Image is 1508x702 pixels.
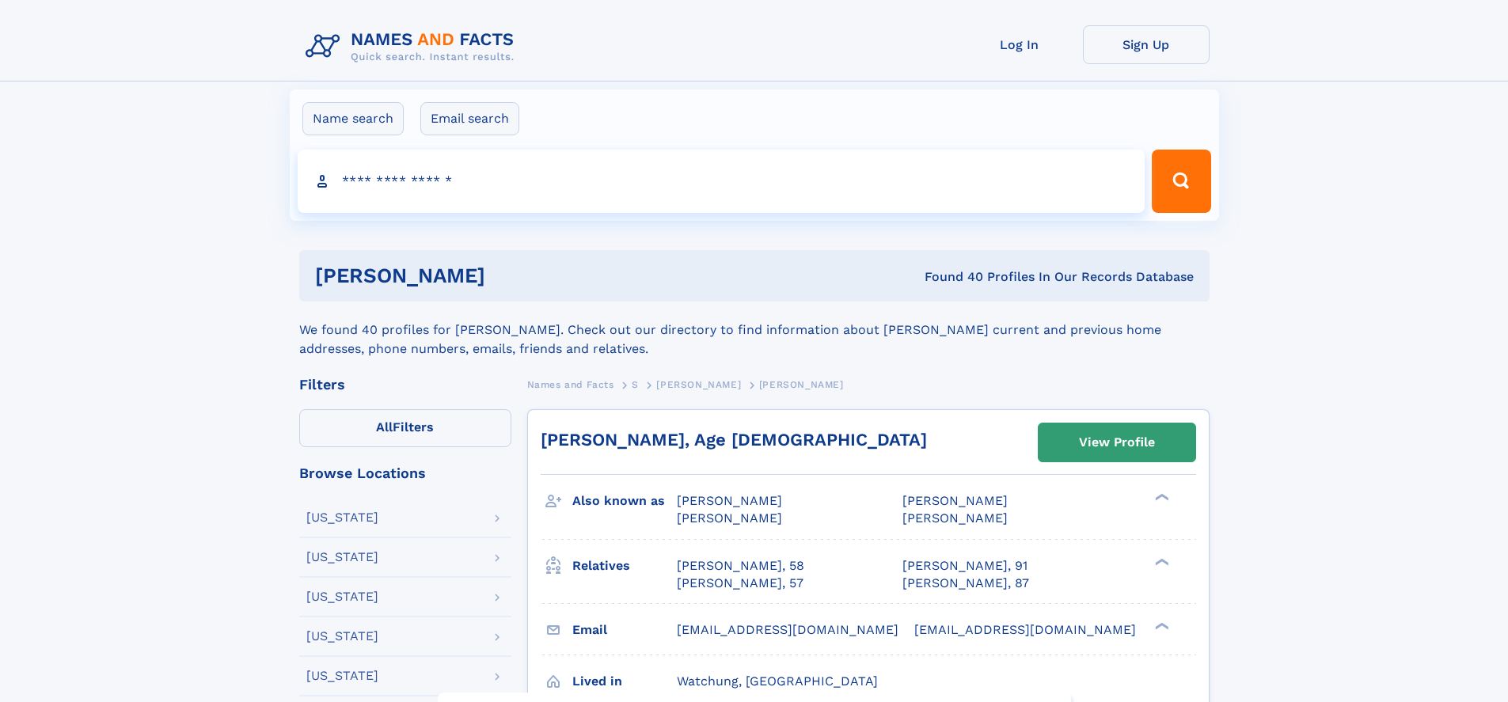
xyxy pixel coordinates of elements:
[902,575,1029,592] a: [PERSON_NAME], 87
[705,268,1194,286] div: Found 40 Profiles In Our Records Database
[677,622,898,637] span: [EMAIL_ADDRESS][DOMAIN_NAME]
[1151,556,1170,567] div: ❯
[1079,424,1155,461] div: View Profile
[302,102,404,135] label: Name search
[902,557,1027,575] a: [PERSON_NAME], 91
[299,302,1210,359] div: We found 40 profiles for [PERSON_NAME]. Check out our directory to find information about [PERSON...
[299,409,511,447] label: Filters
[656,379,741,390] span: [PERSON_NAME]
[306,511,378,524] div: [US_STATE]
[759,379,844,390] span: [PERSON_NAME]
[572,668,677,695] h3: Lived in
[902,493,1008,508] span: [PERSON_NAME]
[306,590,378,603] div: [US_STATE]
[306,670,378,682] div: [US_STATE]
[1151,620,1170,631] div: ❯
[632,374,639,394] a: S
[677,510,782,526] span: [PERSON_NAME]
[1083,25,1210,64] a: Sign Up
[677,557,804,575] a: [PERSON_NAME], 58
[656,374,741,394] a: [PERSON_NAME]
[306,551,378,563] div: [US_STATE]
[914,622,1136,637] span: [EMAIL_ADDRESS][DOMAIN_NAME]
[299,378,511,392] div: Filters
[1039,423,1195,461] a: View Profile
[541,430,927,450] a: [PERSON_NAME], Age [DEMOGRAPHIC_DATA]
[315,266,705,286] h1: [PERSON_NAME]
[956,25,1083,64] a: Log In
[299,466,511,480] div: Browse Locations
[677,575,803,592] a: [PERSON_NAME], 57
[572,488,677,514] h3: Also known as
[376,419,393,434] span: All
[572,552,677,579] h3: Relatives
[299,25,527,68] img: Logo Names and Facts
[306,630,378,643] div: [US_STATE]
[1151,492,1170,503] div: ❯
[677,674,878,689] span: Watchung, [GEOGRAPHIC_DATA]
[1152,150,1210,213] button: Search Button
[632,379,639,390] span: S
[298,150,1145,213] input: search input
[420,102,519,135] label: Email search
[527,374,614,394] a: Names and Facts
[677,493,782,508] span: [PERSON_NAME]
[572,617,677,643] h3: Email
[902,510,1008,526] span: [PERSON_NAME]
